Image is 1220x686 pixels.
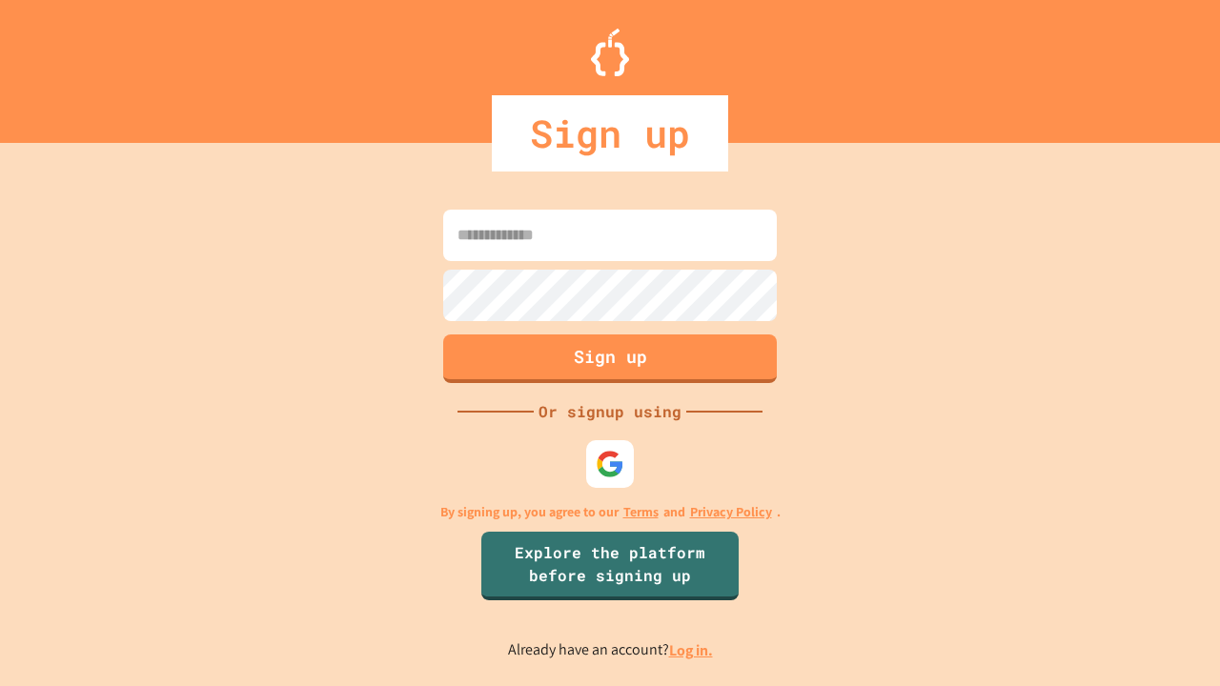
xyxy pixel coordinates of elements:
[669,640,713,660] a: Log in.
[508,638,713,662] p: Already have an account?
[591,29,629,76] img: Logo.svg
[534,400,686,423] div: Or signup using
[690,502,772,522] a: Privacy Policy
[596,450,624,478] img: google-icon.svg
[440,502,781,522] p: By signing up, you agree to our and .
[623,502,659,522] a: Terms
[481,532,739,600] a: Explore the platform before signing up
[443,334,777,383] button: Sign up
[492,95,728,171] div: Sign up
